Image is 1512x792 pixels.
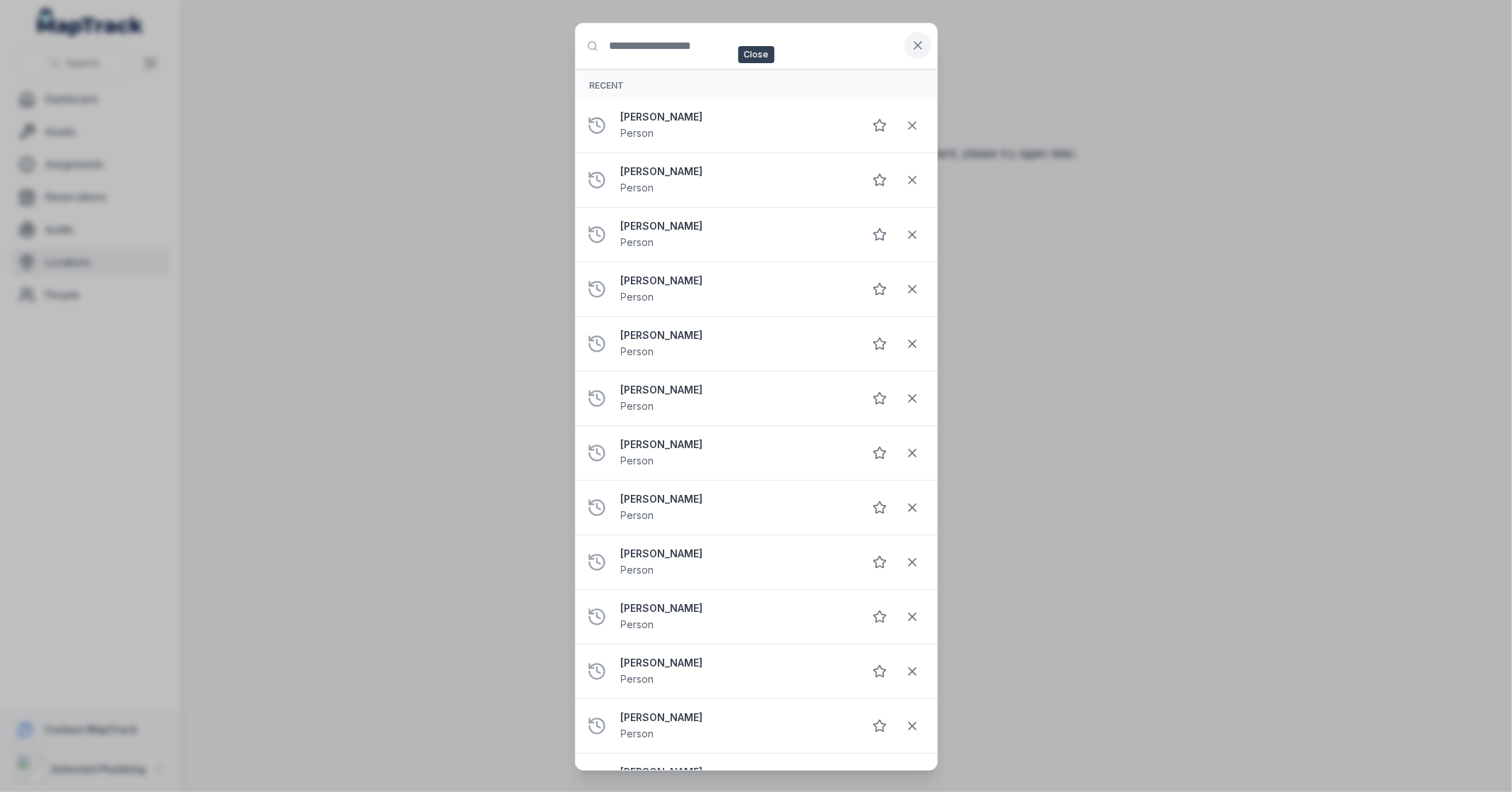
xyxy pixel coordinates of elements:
[621,110,852,124] strong: [PERSON_NAME]
[621,710,852,742] a: [PERSON_NAME]Person
[621,383,852,414] a: [PERSON_NAME]Person
[621,274,852,288] strong: [PERSON_NAME]
[621,219,852,233] strong: [PERSON_NAME]
[621,383,852,397] strong: [PERSON_NAME]
[621,618,654,630] span: Person
[621,164,852,179] strong: [PERSON_NAME]
[621,492,852,506] strong: [PERSON_NAME]
[621,437,852,452] strong: [PERSON_NAME]
[621,236,654,248] span: Person
[621,601,852,632] a: [PERSON_NAME]Person
[621,601,852,615] strong: [PERSON_NAME]
[621,328,852,359] a: [PERSON_NAME]Person
[621,710,852,725] strong: [PERSON_NAME]
[621,437,852,469] a: [PERSON_NAME]Person
[621,110,852,141] a: [PERSON_NAME]Person
[621,547,852,578] a: [PERSON_NAME]Person
[621,274,852,305] a: [PERSON_NAME]Person
[621,509,654,521] span: Person
[621,400,654,412] span: Person
[621,673,654,685] span: Person
[738,46,774,63] span: Close
[621,564,654,576] span: Person
[621,328,852,342] strong: [PERSON_NAME]
[621,291,654,303] span: Person
[590,80,625,91] span: Recent
[621,454,654,467] span: Person
[621,765,852,779] strong: [PERSON_NAME]
[621,492,852,523] a: [PERSON_NAME]Person
[621,345,654,357] span: Person
[621,127,654,139] span: Person
[621,727,654,740] span: Person
[621,219,852,250] a: [PERSON_NAME]Person
[621,164,852,196] a: [PERSON_NAME]Person
[621,656,852,670] strong: [PERSON_NAME]
[621,182,654,194] span: Person
[621,656,852,687] a: [PERSON_NAME]Person
[621,547,852,561] strong: [PERSON_NAME]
